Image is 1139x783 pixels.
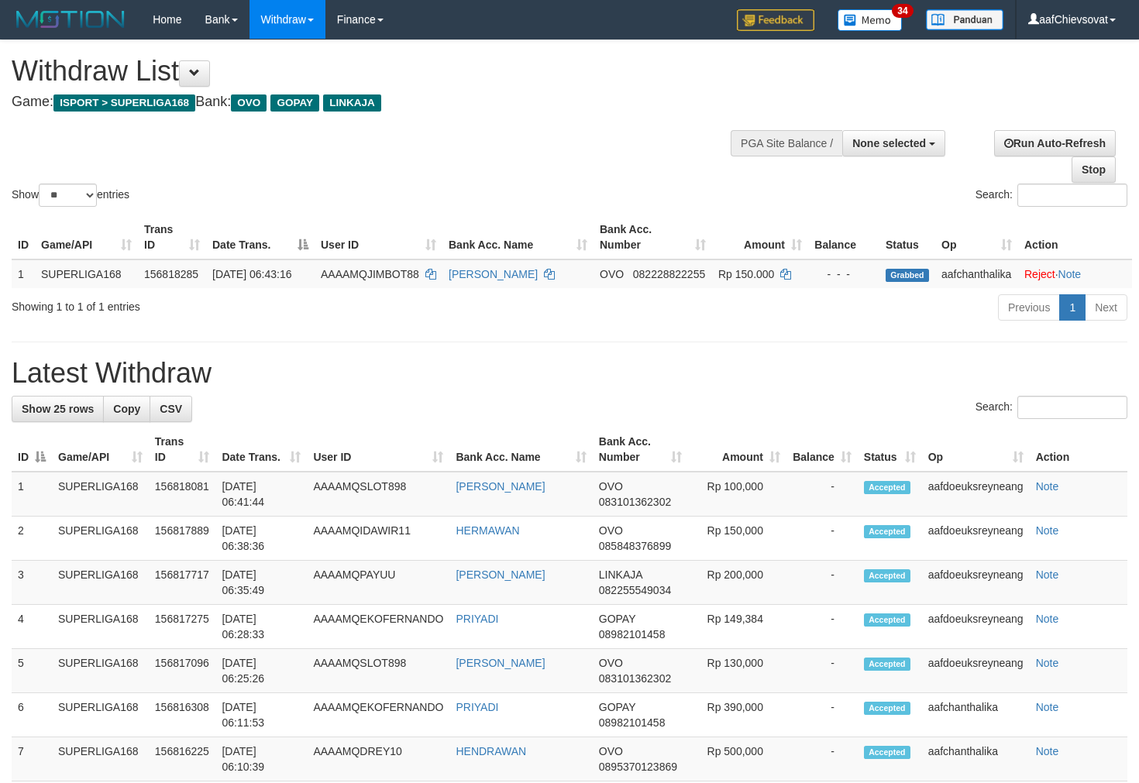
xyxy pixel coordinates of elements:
span: Accepted [864,702,910,715]
td: 156817717 [149,561,216,605]
td: AAAAMQSLOT898 [307,649,449,693]
td: 156816308 [149,693,216,737]
span: Copy 085848376899 to clipboard [599,540,671,552]
th: Game/API: activate to sort column ascending [52,428,149,472]
th: Action [1018,215,1132,259]
td: SUPERLIGA168 [52,605,149,649]
td: 2 [12,517,52,561]
span: Copy 082255549034 to clipboard [599,584,671,596]
td: AAAAMQIDAWIR11 [307,517,449,561]
td: Rp 149,384 [688,605,786,649]
th: Balance [808,215,879,259]
span: OVO [599,480,623,493]
span: OVO [599,524,623,537]
a: HERMAWAN [456,524,519,537]
span: OVO [231,94,267,112]
span: Copy 0895370123869 to clipboard [599,761,677,773]
a: Next [1085,294,1127,321]
h4: Game: Bank: [12,94,744,110]
td: SUPERLIGA168 [35,259,138,288]
a: Copy [103,396,150,422]
span: Accepted [864,613,910,627]
select: Showentries [39,184,97,207]
td: [DATE] 06:38:36 [215,517,307,561]
span: OVO [600,268,624,280]
span: Copy 08982101458 to clipboard [599,716,666,729]
th: Action [1030,428,1127,472]
td: aafchanthalika [922,737,1030,781]
td: SUPERLIGA168 [52,693,149,737]
td: aafdoeuksreyneang [922,605,1030,649]
img: Button%20Memo.svg [838,9,903,31]
td: [DATE] 06:10:39 [215,737,307,781]
span: Accepted [864,569,910,582]
td: aafdoeuksreyneang [922,649,1030,693]
th: Date Trans.: activate to sort column ascending [215,428,307,472]
td: SUPERLIGA168 [52,737,149,781]
label: Search: [976,184,1127,207]
th: Amount: activate to sort column ascending [712,215,808,259]
div: - - - [814,266,873,282]
th: Op: activate to sort column ascending [935,215,1018,259]
span: GOPAY [599,613,635,625]
th: User ID: activate to sort column ascending [315,215,442,259]
a: Previous [998,294,1060,321]
td: - [786,472,858,517]
th: User ID: activate to sort column ascending [307,428,449,472]
input: Search: [1017,184,1127,207]
a: [PERSON_NAME] [456,480,545,493]
td: 156817275 [149,605,216,649]
span: Accepted [864,746,910,759]
a: Note [1058,268,1082,280]
td: Rp 130,000 [688,649,786,693]
td: aafchanthalika [935,259,1018,288]
td: AAAAMQPAYUU [307,561,449,605]
td: aafchanthalika [922,693,1030,737]
th: Bank Acc. Number: activate to sort column ascending [593,428,688,472]
a: Note [1036,657,1059,669]
td: 156817889 [149,517,216,561]
th: Date Trans.: activate to sort column descending [206,215,315,259]
label: Search: [976,396,1127,419]
td: SUPERLIGA168 [52,517,149,561]
span: Grabbed [886,269,929,282]
span: LINKAJA [323,94,381,112]
a: Stop [1072,156,1116,183]
div: Showing 1 to 1 of 1 entries [12,293,463,314]
td: 3 [12,561,52,605]
span: Accepted [864,481,910,494]
td: Rp 500,000 [688,737,786,781]
td: - [786,605,858,649]
label: Show entries [12,184,129,207]
td: [DATE] 06:11:53 [215,693,307,737]
a: Note [1036,701,1059,713]
span: Copy [113,403,140,415]
td: SUPERLIGA168 [52,561,149,605]
td: Rp 150,000 [688,517,786,561]
td: - [786,561,858,605]
h1: Latest Withdraw [12,358,1127,389]
span: Accepted [864,658,910,671]
span: Rp 150.000 [718,268,774,280]
span: None selected [852,137,926,149]
th: ID: activate to sort column descending [12,428,52,472]
span: AAAAMQJIMBOT88 [321,268,419,280]
td: [DATE] 06:35:49 [215,561,307,605]
td: aafdoeuksreyneang [922,517,1030,561]
th: Op: activate to sort column ascending [922,428,1030,472]
a: Show 25 rows [12,396,104,422]
th: Game/API: activate to sort column ascending [35,215,138,259]
th: Amount: activate to sort column ascending [688,428,786,472]
a: CSV [150,396,192,422]
a: Note [1036,613,1059,625]
img: MOTION_logo.png [12,8,129,31]
th: Trans ID: activate to sort column ascending [138,215,206,259]
td: [DATE] 06:28:33 [215,605,307,649]
a: 1 [1059,294,1086,321]
a: [PERSON_NAME] [456,657,545,669]
input: Search: [1017,396,1127,419]
a: Note [1036,568,1059,581]
span: Copy 083101362302 to clipboard [599,672,671,685]
td: - [786,737,858,781]
td: aafdoeuksreyneang [922,472,1030,517]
